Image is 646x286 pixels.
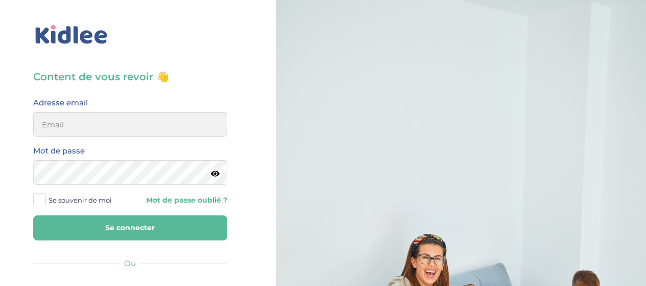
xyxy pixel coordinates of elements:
[33,112,227,137] input: Email
[49,193,112,207] span: Se souvenir de moi
[33,215,227,240] button: Se connecter
[33,144,85,158] label: Mot de passe
[33,23,110,47] img: logo_kidlee_bleu
[124,258,136,268] span: Ou
[33,70,227,84] h3: Content de vous revoir 👋
[138,195,227,205] a: Mot de passe oublié ?
[33,96,88,109] label: Adresse email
